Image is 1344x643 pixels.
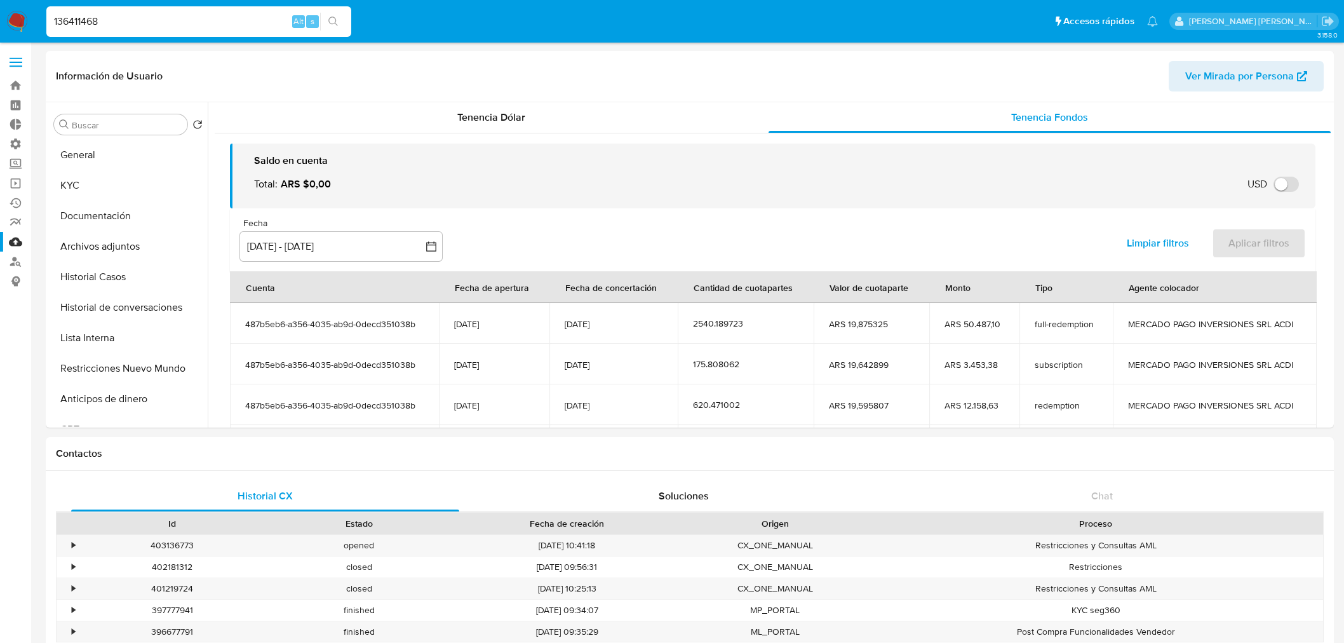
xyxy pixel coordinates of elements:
[72,626,75,638] div: •
[79,535,265,556] div: 403136773
[682,557,868,578] div: CX_ONE_MANUAL
[79,557,265,578] div: 402181312
[265,600,452,621] div: finished
[49,323,208,353] button: Lista Interna
[868,578,1323,599] div: Restricciones y Consultas AML
[877,517,1314,530] div: Proceso
[452,621,682,642] div: [DATE] 09:35:29
[72,561,75,573] div: •
[682,621,868,642] div: ML_PORTAL
[1147,16,1158,27] a: Notificaciones
[265,578,452,599] div: closed
[238,489,293,503] span: Historial CX
[452,600,682,621] div: [DATE] 09:34:07
[56,447,1324,460] h1: Contactos
[49,140,208,170] button: General
[274,517,443,530] div: Estado
[452,557,682,578] div: [DATE] 09:56:31
[79,578,265,599] div: 401219724
[79,600,265,621] div: 397777941
[1091,489,1113,503] span: Chat
[265,535,452,556] div: opened
[192,119,203,133] button: Volver al orden por defecto
[49,353,208,384] button: Restricciones Nuevo Mundo
[1169,61,1324,91] button: Ver Mirada por Persona
[868,621,1323,642] div: Post Compra Funcionalidades Vendedor
[265,557,452,578] div: closed
[1321,15,1334,28] a: Salir
[682,578,868,599] div: CX_ONE_MANUAL
[49,231,208,262] button: Archivos adjuntos
[59,119,69,130] button: Buscar
[49,201,208,231] button: Documentación
[1189,15,1317,27] p: roberto.munoz@mercadolibre.com
[682,600,868,621] div: MP_PORTAL
[868,557,1323,578] div: Restricciones
[690,517,859,530] div: Origen
[72,604,75,616] div: •
[265,621,452,642] div: finished
[1185,61,1294,91] span: Ver Mirada por Persona
[49,170,208,201] button: KYC
[461,517,673,530] div: Fecha de creación
[49,262,208,292] button: Historial Casos
[868,535,1323,556] div: Restricciones y Consultas AML
[1063,15,1134,28] span: Accesos rápidos
[72,583,75,595] div: •
[56,70,163,83] h1: Información de Usuario
[311,15,314,27] span: s
[49,384,208,414] button: Anticipos de dinero
[49,292,208,323] button: Historial de conversaciones
[452,535,682,556] div: [DATE] 10:41:18
[79,621,265,642] div: 396677791
[88,517,257,530] div: Id
[452,578,682,599] div: [DATE] 10:25:13
[868,600,1323,621] div: KYC seg360
[49,414,208,445] button: CBT
[293,15,304,27] span: Alt
[72,119,182,131] input: Buscar
[320,13,346,30] button: search-icon
[46,13,351,30] input: Buscar usuario o caso...
[682,535,868,556] div: CX_ONE_MANUAL
[659,489,709,503] span: Soluciones
[72,539,75,552] div: •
